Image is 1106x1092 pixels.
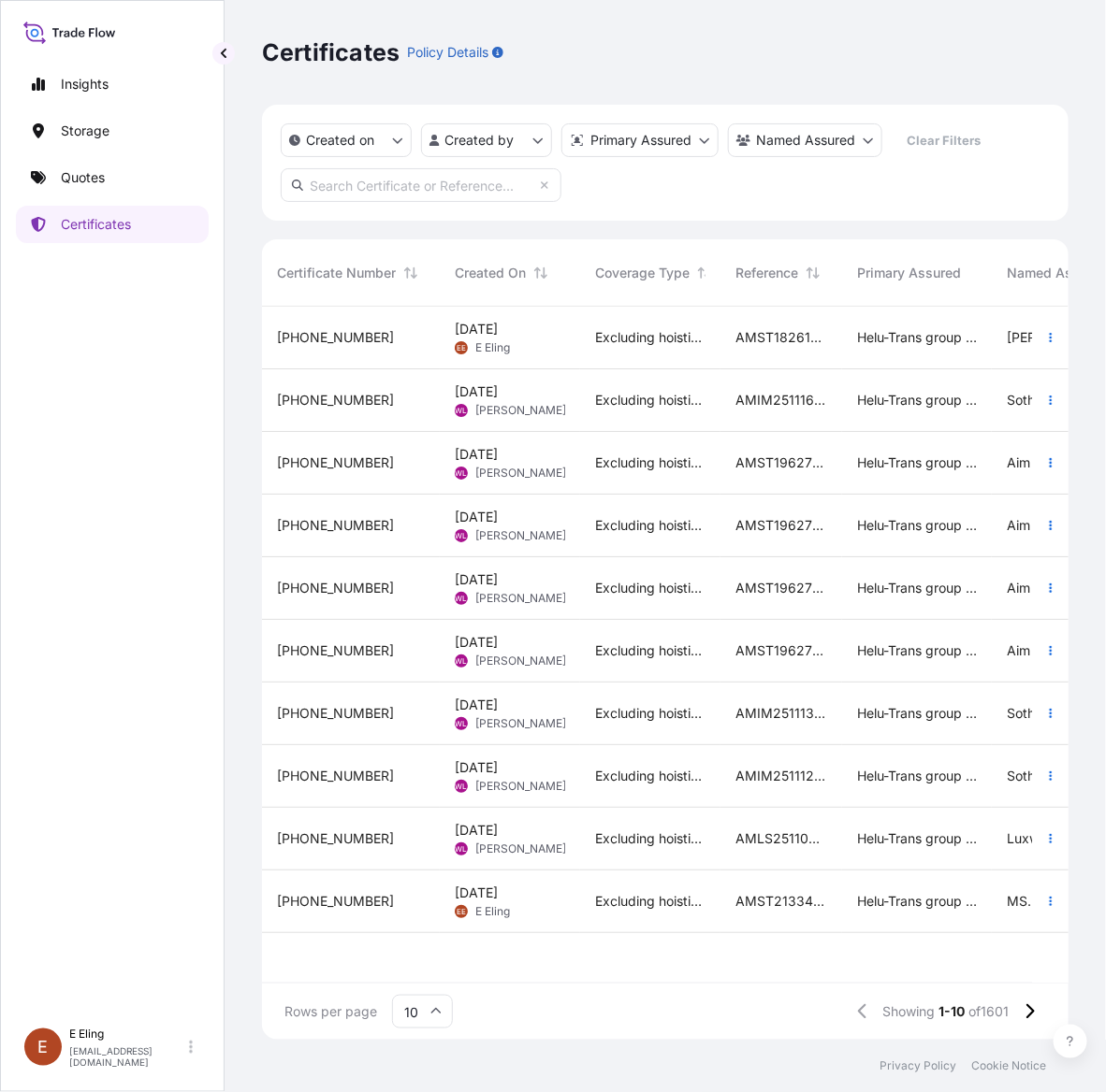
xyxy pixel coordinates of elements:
span: Helu-Trans group of companies and their subsidiaries [857,328,977,347]
span: [PHONE_NUMBER] [277,453,394,472]
span: Excluding hoisting [595,829,706,848]
span: Rows per page [284,1002,377,1021]
span: WL [456,714,468,733]
p: Storage [61,122,109,140]
span: Excluding hoisting [595,892,706,911]
button: Sort [802,262,824,284]
span: WL [456,652,468,670]
span: Excluding hoisting [595,641,706,660]
span: [DATE] [455,696,498,714]
span: Created On [455,264,526,282]
span: [PHONE_NUMBER] [277,892,394,911]
p: Quotes [61,168,105,187]
span: Excluding hoisting [595,767,706,785]
span: [PERSON_NAME] [475,591,566,606]
p: Certificates [61,215,131,234]
span: Excluding hoisting [595,579,706,597]
span: Helu-Trans group of companies and their subsidiaries [857,391,977,409]
span: Excluding hoisting [595,328,706,347]
button: Sort [530,262,552,284]
span: Showing [883,1002,936,1021]
span: [PERSON_NAME] [475,716,566,731]
a: Storage [16,112,209,150]
span: [PHONE_NUMBER] [277,516,394,535]
span: [PERSON_NAME] [475,403,566,418]
span: [PERSON_NAME] [475,528,566,543]
span: Coverage Type [595,264,690,282]
span: Excluding hoisting [595,453,706,472]
p: Certificates [262,37,400,67]
span: Helu-Trans group of companies and their subsidiaries [857,829,977,848]
span: Excluding hoisting [595,704,706,723]
a: Cookie Notice [971,1058,1046,1073]
button: Clear Filters [892,125,997,155]
a: Quotes [16,159,209,196]
span: 1-10 [939,1002,966,1021]
button: createdBy Filter options [421,123,552,157]
span: [PHONE_NUMBER] [277,767,394,785]
p: Insights [61,75,109,93]
span: [PHONE_NUMBER] [277,704,394,723]
button: Sort [400,262,422,284]
span: [DATE] [455,508,498,526]
a: Certificates [16,206,209,243]
p: Clear Filters [908,131,982,150]
span: AMIM2511132MEME [735,704,827,723]
span: Excluding hoisting [595,516,706,535]
span: AMIM2511129MEME [735,767,827,785]
p: Created on [306,131,374,150]
span: [DATE] [455,382,498,401]
span: Helu-Trans group of companies and their subsidiaries [857,704,977,723]
span: AMST182619MMMM [735,328,827,347]
a: Privacy Policy [880,1058,956,1073]
span: AMST196277JFJF [735,641,827,660]
span: [PHONE_NUMBER] [277,829,394,848]
p: Created by [445,131,515,150]
span: Primary Assured [857,264,961,282]
span: Helu-Trans group of companies and their subsidiaries [857,767,977,785]
span: Helu-Trans group of companies and their subsidiaries [857,516,977,535]
span: Helu-Trans group of companies and their subsidiaries [857,453,977,472]
span: Helu-Trans group of companies and their subsidiaries [857,892,977,911]
span: Reference [735,264,798,282]
span: [PHONE_NUMBER] [277,641,394,660]
span: Helu-Trans group of companies and their subsidiaries [857,641,977,660]
span: WL [456,777,468,796]
span: EE [457,902,466,921]
span: AMST196277JFJF [735,579,827,597]
span: Excluding hoisting [595,391,706,409]
span: [PHONE_NUMBER] [277,579,394,597]
span: [PHONE_NUMBER] [277,391,394,409]
span: [PHONE_NUMBER] [277,328,394,347]
span: [DATE] [455,570,498,589]
span: [DATE] [455,884,498,902]
span: AMIM2511160MEME [735,391,827,409]
a: Insights [16,65,209,103]
span: [PERSON_NAME] [475,654,566,668]
button: createdOn Filter options [281,123,412,157]
span: [DATE] [455,320,498,338]
span: [DATE] [455,758,498,777]
span: WL [456,401,468,420]
span: Certificate Number [277,264,396,282]
span: AMST196277JFJF [735,516,827,535]
input: Search Certificate or Reference... [281,168,561,202]
p: Policy Details [407,43,488,62]
span: WL [456,526,468,545]
span: of 1601 [969,1002,1010,1021]
button: cargoOwner Filter options [728,123,882,157]
p: Primary Assured [590,131,691,150]
span: EE [457,338,466,357]
button: Sort [693,262,716,284]
span: AMST213340SYZJ [735,892,827,911]
span: E [38,1038,49,1056]
span: [DATE] [455,633,498,652]
p: E Eling [69,1027,185,1042]
span: Helu-Trans group of companies and their subsidiaries [857,579,977,597]
span: [DATE] [455,445,498,464]
span: WL [456,464,468,482]
span: [PERSON_NAME] [475,466,566,481]
span: AMST196277JFJF [735,453,827,472]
